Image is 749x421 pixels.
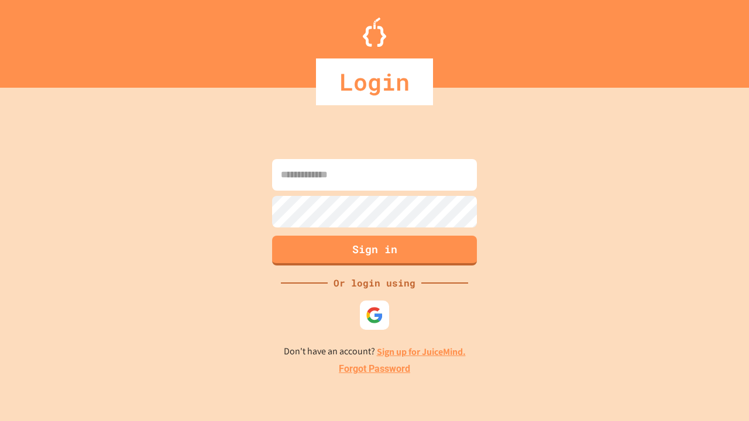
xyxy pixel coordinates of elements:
[272,236,477,265] button: Sign in
[316,58,433,105] div: Login
[284,344,466,359] p: Don't have an account?
[339,362,410,376] a: Forgot Password
[363,18,386,47] img: Logo.svg
[328,276,421,290] div: Or login using
[366,306,383,324] img: google-icon.svg
[377,346,466,358] a: Sign up for JuiceMind.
